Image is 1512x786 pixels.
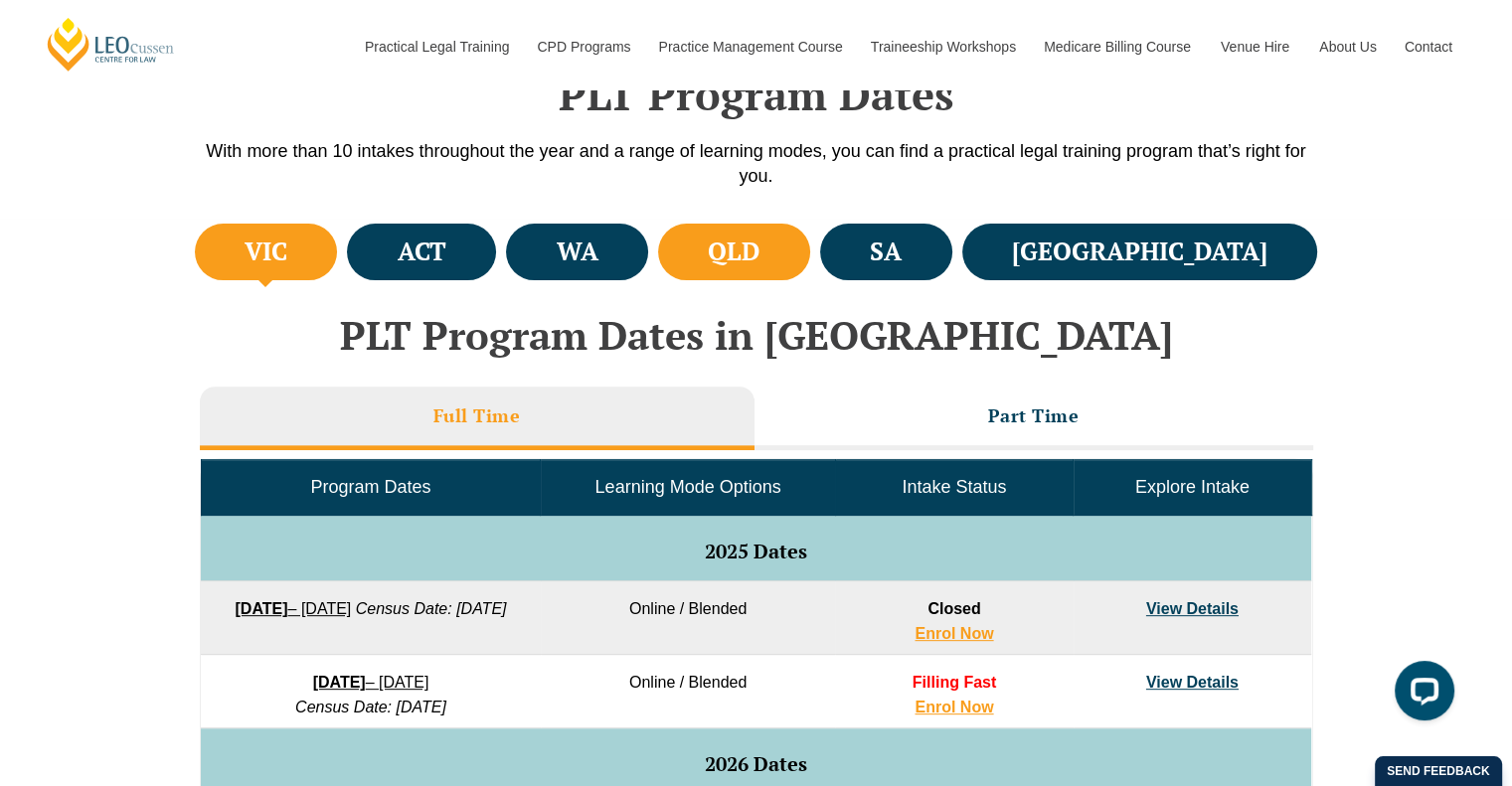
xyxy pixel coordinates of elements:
span: Program Dates [310,477,430,497]
p: With more than 10 intakes throughout the year and a range of learning modes, you can find a pract... [190,139,1323,189]
td: Online / Blended [541,581,835,655]
span: 2026 Dates [705,750,807,777]
a: Enrol Now [915,699,993,715]
a: Traineeship Workshops [856,4,1029,89]
span: Intake Status [902,477,1006,497]
a: About Us [1304,4,1390,89]
h4: SA [870,236,902,268]
a: [DATE]– [DATE] [313,674,429,691]
h2: PLT Program Dates in [GEOGRAPHIC_DATA] [190,313,1323,357]
span: 2025 Dates [705,538,807,564]
h3: Full Time [433,404,521,427]
a: View Details [1146,600,1239,617]
strong: [DATE] [235,600,287,617]
em: Census Date: [DATE] [356,600,507,617]
a: Practical Legal Training [350,4,523,89]
iframe: LiveChat chat widget [1379,653,1462,736]
em: Census Date: [DATE] [295,699,446,715]
a: View Details [1146,674,1239,691]
h4: QLD [708,236,759,268]
h3: Part Time [988,404,1080,427]
a: Contact [1390,4,1467,89]
a: [DATE]– [DATE] [235,600,351,617]
h2: PLT Program Dates [190,70,1323,119]
a: Practice Management Course [644,4,856,89]
h4: [GEOGRAPHIC_DATA] [1012,236,1267,268]
h4: ACT [398,236,446,268]
a: Enrol Now [915,625,993,642]
a: [PERSON_NAME] Centre for Law [45,16,177,73]
td: Online / Blended [541,655,835,728]
strong: [DATE] [313,674,366,691]
span: Explore Intake [1135,477,1250,497]
span: Learning Mode Options [595,477,781,497]
span: Filling Fast [913,674,996,691]
h4: VIC [245,236,287,268]
span: Closed [927,600,980,617]
h4: WA [557,236,598,268]
a: Medicare Billing Course [1029,4,1206,89]
a: Venue Hire [1206,4,1304,89]
a: CPD Programs [522,4,643,89]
